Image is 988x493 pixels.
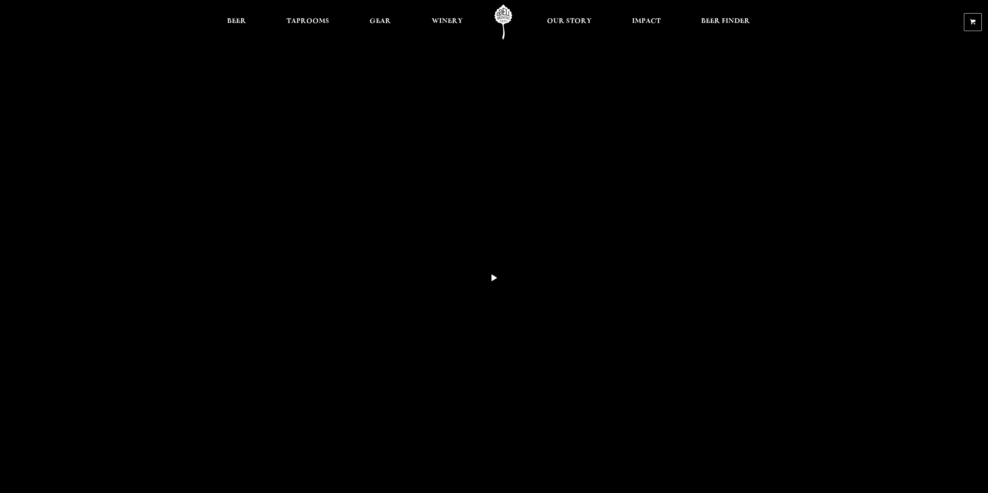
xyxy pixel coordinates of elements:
[287,18,329,24] span: Taprooms
[632,18,661,24] span: Impact
[489,5,518,40] a: Odell Home
[427,5,468,40] a: Winery
[547,18,592,24] span: Our Story
[281,5,334,40] a: Taprooms
[222,5,251,40] a: Beer
[432,18,463,24] span: Winery
[227,18,246,24] span: Beer
[627,5,666,40] a: Impact
[365,5,396,40] a: Gear
[701,18,750,24] span: Beer Finder
[696,5,755,40] a: Beer Finder
[542,5,597,40] a: Our Story
[370,18,391,24] span: Gear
